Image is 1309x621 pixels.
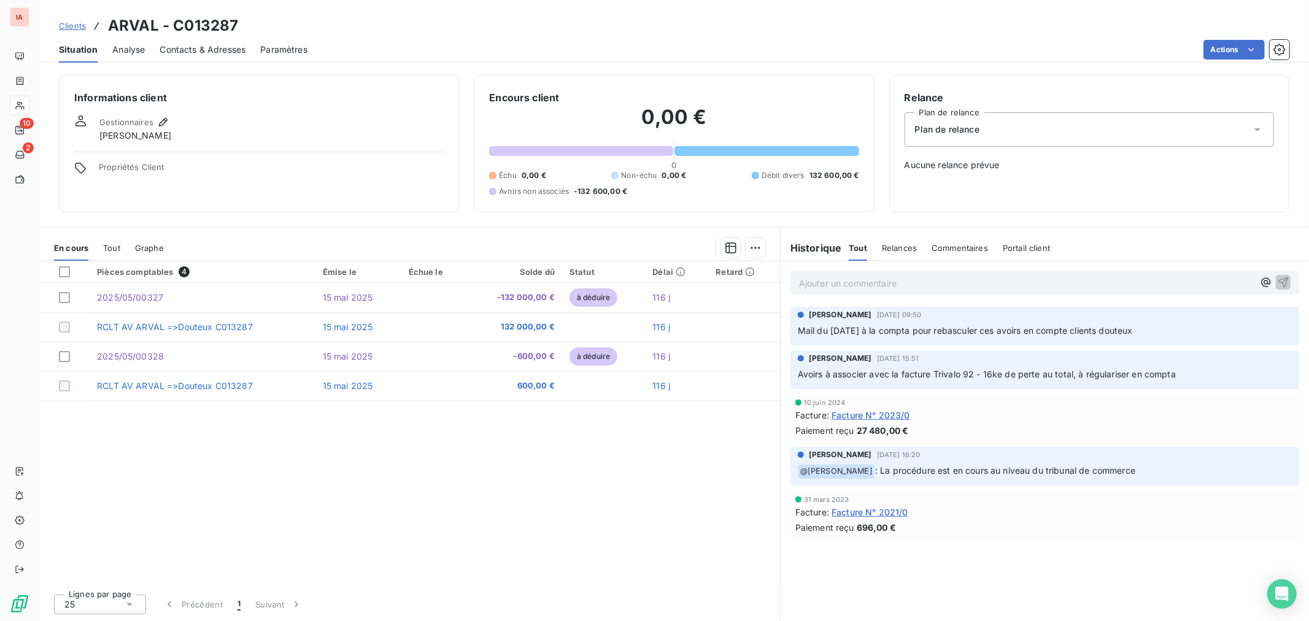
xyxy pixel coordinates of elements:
span: 0,00 € [522,170,546,181]
button: 1 [230,592,248,617]
span: Plan de relance [915,123,979,136]
h3: ARVAL - C013287 [108,15,238,37]
span: 116 j [653,380,671,391]
span: Échu [499,170,517,181]
span: 132 000,00 € [474,321,555,333]
span: Relances [882,243,917,253]
span: RCLT AV ARVAL =>Douteux C013287 [97,380,253,391]
span: Clients [59,21,86,31]
span: Commentaires [932,243,988,253]
span: Paiement reçu [795,521,854,534]
span: Avoirs à associer avec la facture Trivalo 92 - 16ke de perte au total, à régulariser en compta [798,369,1176,379]
span: 15 mai 2025 [323,322,373,332]
span: 0 [671,160,676,170]
span: Analyse [112,44,145,56]
span: 10 juin 2024 [804,399,846,406]
div: Solde dû [474,267,555,277]
span: 25 [64,598,75,611]
h2: 0,00 € [489,105,859,142]
button: Suivant [248,592,310,617]
span: 27 480,00 € [857,424,909,437]
span: [DATE] 16:20 [877,451,921,458]
span: 132 600,00 € [809,170,859,181]
h6: Historique [781,241,842,255]
h6: Encours client [489,90,559,105]
div: Statut [570,267,638,277]
span: Graphe [135,243,164,253]
span: [PERSON_NAME] [809,309,872,320]
span: Contacts & Adresses [160,44,245,56]
span: [PERSON_NAME] [809,449,872,460]
span: En cours [54,243,88,253]
div: Échue le [409,267,459,277]
span: 15 mai 2025 [323,351,373,361]
span: 600,00 € [474,380,555,392]
span: Facture N° 2021/0 [832,506,908,519]
span: 4 [179,266,190,277]
a: Clients [59,20,86,32]
button: Précédent [156,592,230,617]
span: Débit divers [762,170,805,181]
span: 2025/05/00328 [97,351,164,361]
span: Aucune relance prévue [905,159,1274,171]
span: 116 j [653,322,671,332]
span: 15 mai 2025 [323,380,373,391]
span: -600,00 € [474,350,555,363]
span: à déduire [570,288,617,307]
span: 10 [20,118,34,129]
span: [DATE] 09:50 [877,311,922,318]
span: Tout [103,243,120,253]
span: [DATE] 15:51 [877,355,919,362]
span: : La procédure est en cours au niveau du tribunal de commerce [875,465,1135,476]
span: 31 mars 2023 [804,496,849,503]
span: Tout [849,243,867,253]
span: Situation [59,44,98,56]
span: 2 [23,142,34,153]
img: Logo LeanPay [10,594,29,614]
span: RCLT AV ARVAL =>Douteux C013287 [97,322,253,332]
span: 116 j [653,351,671,361]
h6: Informations client [74,90,444,105]
span: -132 000,00 € [474,291,555,304]
h6: Relance [905,90,1274,105]
span: Paiement reçu [795,424,854,437]
span: 1 [237,598,241,611]
span: 0,00 € [662,170,687,181]
div: Émise le [323,267,394,277]
div: Pièces comptables [97,266,308,277]
span: Propriétés Client [99,162,444,179]
span: @ [PERSON_NAME] [798,465,875,479]
span: Mail du [DATE] à la compta pour rebasculer ces avoirs en compte clients douteux [798,325,1133,336]
div: IA [10,7,29,27]
span: Avoirs non associés [499,186,569,197]
button: Actions [1203,40,1265,60]
div: Retard [716,267,772,277]
span: Facture : [795,409,829,422]
div: Délai [653,267,701,277]
span: [PERSON_NAME] [809,353,872,364]
span: 116 j [653,292,671,303]
span: 696,00 € [857,521,896,534]
span: Portail client [1003,243,1050,253]
span: Facture : [795,506,829,519]
span: Gestionnaires [99,117,153,127]
span: Facture N° 2023/0 [832,409,910,422]
span: à déduire [570,347,617,366]
div: Open Intercom Messenger [1267,579,1297,609]
span: Paramètres [260,44,307,56]
span: -132 600,00 € [574,186,627,197]
span: Non-échu [621,170,657,181]
span: [PERSON_NAME] [99,129,171,142]
span: 2025/05/00327 [97,292,163,303]
span: 15 mai 2025 [323,292,373,303]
